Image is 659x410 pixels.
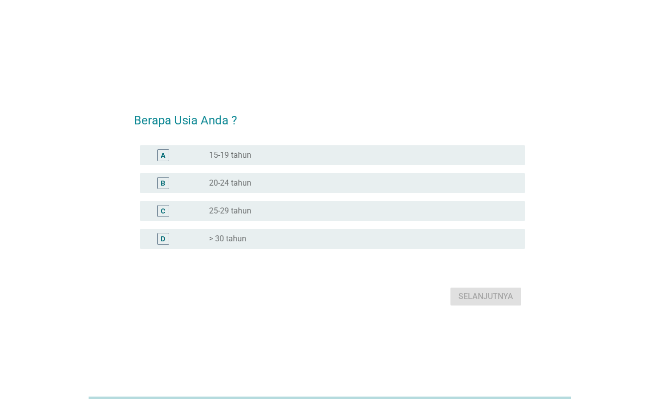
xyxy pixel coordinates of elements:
div: C [161,206,165,216]
div: B [161,178,165,189]
div: A [161,150,165,161]
label: > 30 tahun [209,234,246,244]
label: 15-19 tahun [209,150,251,160]
div: D [161,234,165,244]
h2: Berapa Usia Anda ? [134,102,526,129]
label: 20-24 tahun [209,178,251,188]
label: 25-29 tahun [209,206,251,216]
